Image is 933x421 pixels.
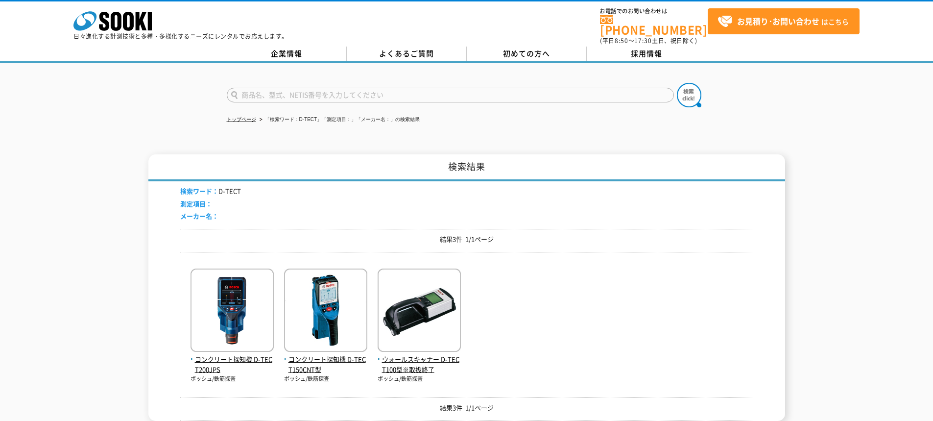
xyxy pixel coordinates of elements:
[378,344,461,374] a: ウォールスキャナー D-TECT100型※取扱終了
[600,36,697,45] span: (平日 ～ 土日、祝日除く)
[258,115,420,125] li: 「検索ワード：D-TECT」「測定項目：」「メーカー名：」の検索結果
[284,269,367,354] img: D-TECT150CNT型
[284,354,367,375] span: コンクリート探知機 D-TECT150CNT型
[191,375,274,383] p: ボッシュ/鉄筋探査
[347,47,467,61] a: よくあるご質問
[284,375,367,383] p: ボッシュ/鉄筋探査
[191,344,274,374] a: コンクリート探知機 D-TECT200JPS
[378,269,461,354] img: D-TECT100型※取扱終了
[148,154,785,181] h1: 検索結果
[180,186,241,197] li: D-TECT
[378,354,461,375] span: ウォールスキャナー D-TECT100型※取扱終了
[615,36,628,45] span: 8:50
[503,48,550,59] span: 初めての方へ
[180,186,218,196] span: 検索ワード：
[180,234,753,245] p: 結果3件 1/1ページ
[600,8,708,14] span: お電話でのお問い合わせは
[73,33,288,39] p: 日々進化する計測技術と多種・多様化するニーズにレンタルでお応えします。
[227,47,347,61] a: 企業情報
[180,211,218,221] span: メーカー名：
[600,15,708,35] a: [PHONE_NUMBER]
[634,36,652,45] span: 17:30
[587,47,707,61] a: 採用情報
[180,403,753,413] p: 結果3件 1/1ページ
[718,14,849,29] span: はこちら
[180,199,212,208] span: 測定項目：
[227,88,674,102] input: 商品名、型式、NETIS番号を入力してください
[708,8,860,34] a: お見積り･お問い合わせはこちら
[227,117,256,122] a: トップページ
[677,83,701,107] img: btn_search.png
[284,344,367,374] a: コンクリート探知機 D-TECT150CNT型
[191,354,274,375] span: コンクリート探知機 D-TECT200JPS
[737,15,819,27] strong: お見積り･お問い合わせ
[191,269,274,354] img: D-TECT200JPS
[467,47,587,61] a: 初めての方へ
[378,375,461,383] p: ボッシュ/鉄筋探査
